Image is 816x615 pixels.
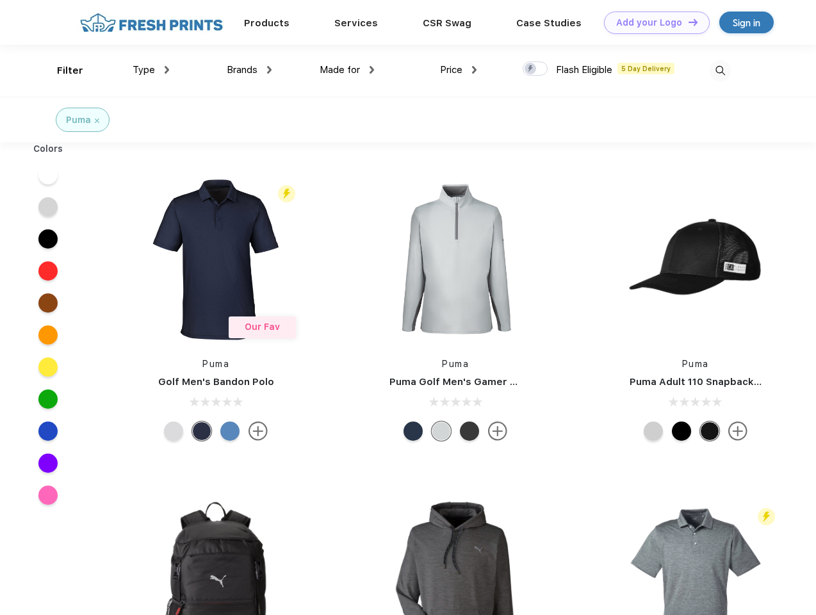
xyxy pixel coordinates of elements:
div: Puma Black [460,422,479,441]
div: Pma Blk Pma Blk [672,422,691,441]
div: Navy Blazer [192,422,211,441]
img: filter_cancel.svg [95,119,99,123]
a: Products [244,17,290,29]
div: Lake Blue [220,422,240,441]
span: Price [440,64,462,76]
div: Sign in [733,15,760,30]
img: DT [689,19,698,26]
div: Puma [66,113,91,127]
img: func=resize&h=266 [131,174,301,345]
div: Navy Blazer [404,422,423,441]
div: Colors [24,142,73,156]
div: High Rise [432,422,451,441]
img: func=resize&h=266 [370,174,541,345]
span: Our Fav [245,322,280,332]
div: Filter [57,63,83,78]
img: dropdown.png [472,66,477,74]
img: func=resize&h=266 [610,174,781,345]
img: more.svg [488,422,507,441]
a: Services [334,17,378,29]
img: fo%20logo%202.webp [76,12,227,34]
div: High Rise [164,422,183,441]
a: Puma [442,359,469,369]
span: 5 Day Delivery [617,63,674,74]
span: Brands [227,64,257,76]
span: Flash Eligible [556,64,612,76]
a: CSR Swag [423,17,471,29]
span: Made for [320,64,360,76]
div: Quarry Brt Whit [644,422,663,441]
img: more.svg [728,422,747,441]
img: dropdown.png [370,66,374,74]
img: flash_active_toggle.svg [278,185,295,202]
div: Add your Logo [616,17,682,28]
a: Puma [202,359,229,369]
img: dropdown.png [267,66,272,74]
span: Type [133,64,155,76]
img: desktop_search.svg [710,60,731,81]
img: more.svg [249,422,268,441]
a: Golf Men's Bandon Polo [158,376,274,388]
div: Pma Blk with Pma Blk [700,422,719,441]
img: flash_active_toggle.svg [758,508,775,525]
a: Puma [682,359,709,369]
img: dropdown.png [165,66,169,74]
a: Puma Golf Men's Gamer Golf Quarter-Zip [389,376,592,388]
a: Sign in [719,12,774,33]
